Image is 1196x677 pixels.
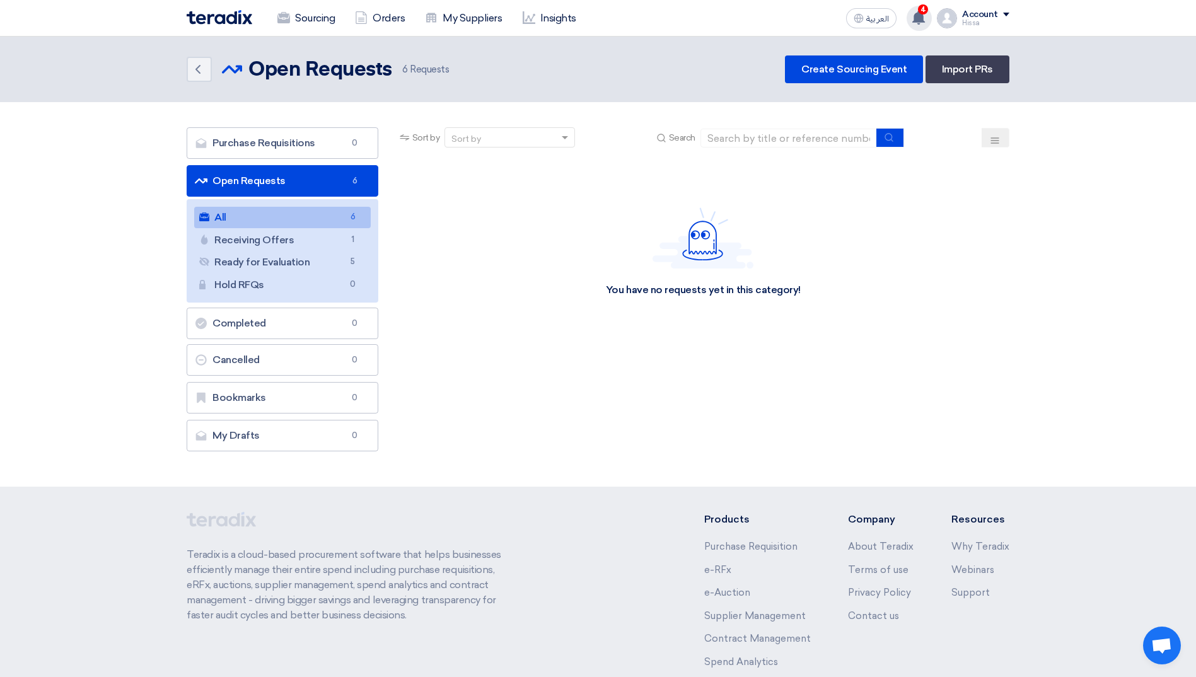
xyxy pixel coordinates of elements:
[194,252,371,273] a: Ready for Evaluation
[951,512,1009,527] li: Resources
[415,4,512,32] a: My Suppliers
[412,131,440,144] span: Sort by
[951,587,990,598] a: Support
[513,4,586,32] a: Insights
[347,137,363,149] span: 0
[962,20,1009,26] div: Hissa
[345,233,361,246] span: 1
[848,512,914,527] li: Company
[194,229,371,251] a: Receiving Offers
[187,165,378,197] a: Open Requests6
[606,284,801,297] div: You have no requests yet in this category!
[962,9,998,20] div: Account
[848,564,909,576] a: Terms of use
[653,207,753,269] img: Hello
[704,587,750,598] a: e-Auction
[704,656,778,668] a: Spend Analytics
[451,132,481,146] div: Sort by
[1143,627,1181,664] a: Open chat
[848,610,899,622] a: Contact us
[848,587,911,598] a: Privacy Policy
[402,62,450,77] span: Requests
[194,207,371,228] a: All
[345,278,361,291] span: 0
[347,429,363,442] span: 0
[402,64,408,75] span: 6
[248,57,392,83] h2: Open Requests
[345,211,361,224] span: 6
[848,541,914,552] a: About Teradix
[345,255,361,269] span: 5
[704,610,806,622] a: Supplier Management
[704,633,811,644] a: Contract Management
[704,541,798,552] a: Purchase Requisition
[187,308,378,339] a: Completed0
[347,175,363,187] span: 6
[347,317,363,330] span: 0
[951,541,1009,552] a: Why Teradix
[187,382,378,414] a: Bookmarks0
[704,512,811,527] li: Products
[345,4,415,32] a: Orders
[937,8,957,28] img: profile_test.png
[704,564,731,576] a: e-RFx
[347,354,363,366] span: 0
[700,129,877,148] input: Search by title or reference number
[187,547,516,623] p: Teradix is a cloud-based procurement software that helps businesses efficiently manage their enti...
[187,344,378,376] a: Cancelled0
[187,10,252,25] img: Teradix logo
[866,14,889,23] span: العربية
[267,4,345,32] a: Sourcing
[926,55,1009,83] a: Import PRs
[347,391,363,404] span: 0
[187,127,378,159] a: Purchase Requisitions0
[194,274,371,296] a: Hold RFQs
[669,131,695,144] span: Search
[785,55,923,83] a: Create Sourcing Event
[846,8,897,28] button: العربية
[187,420,378,451] a: My Drafts0
[951,564,994,576] a: Webinars
[918,4,928,14] span: 4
